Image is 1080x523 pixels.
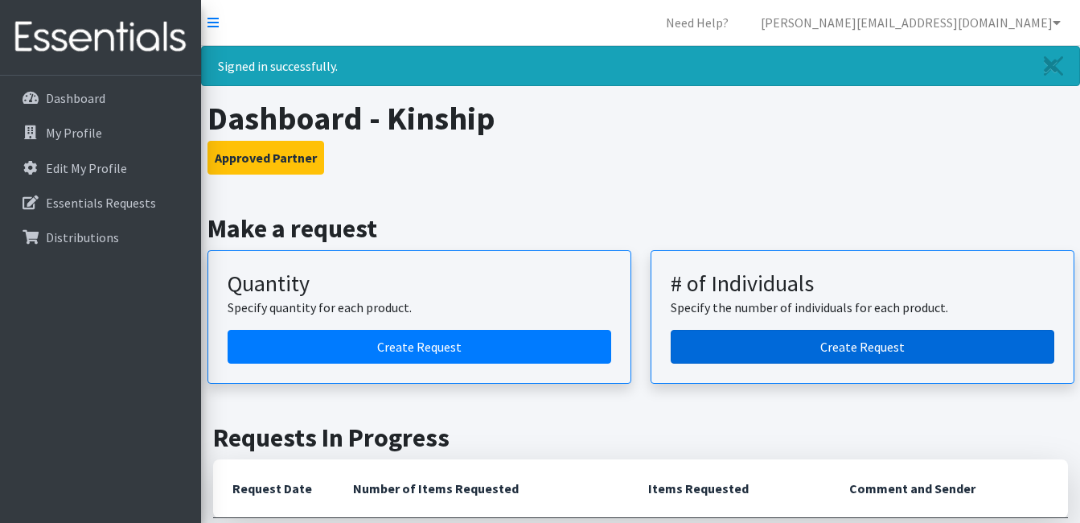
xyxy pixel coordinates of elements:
[228,298,611,317] p: Specify quantity for each product.
[748,6,1074,39] a: [PERSON_NAME][EMAIL_ADDRESS][DOMAIN_NAME]
[671,270,1054,298] h3: # of Individuals
[6,117,195,149] a: My Profile
[46,90,105,106] p: Dashboard
[213,422,1068,453] h2: Requests In Progress
[207,213,1074,244] h2: Make a request
[653,6,741,39] a: Need Help?
[201,46,1080,86] div: Signed in successfully.
[671,330,1054,364] a: Create a request by number of individuals
[46,229,119,245] p: Distributions
[46,160,127,176] p: Edit My Profile
[46,195,156,211] p: Essentials Requests
[334,459,629,518] th: Number of Items Requested
[6,221,195,253] a: Distributions
[629,459,830,518] th: Items Requested
[6,187,195,219] a: Essentials Requests
[671,298,1054,317] p: Specify the number of individuals for each product.
[6,10,195,64] img: HumanEssentials
[228,270,611,298] h3: Quantity
[207,141,324,175] button: Approved Partner
[228,330,611,364] a: Create a request by quantity
[830,459,1068,518] th: Comment and Sender
[1028,47,1079,85] a: Close
[46,125,102,141] p: My Profile
[6,82,195,114] a: Dashboard
[213,459,334,518] th: Request Date
[207,99,1074,138] h1: Dashboard - Kinship
[6,152,195,184] a: Edit My Profile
